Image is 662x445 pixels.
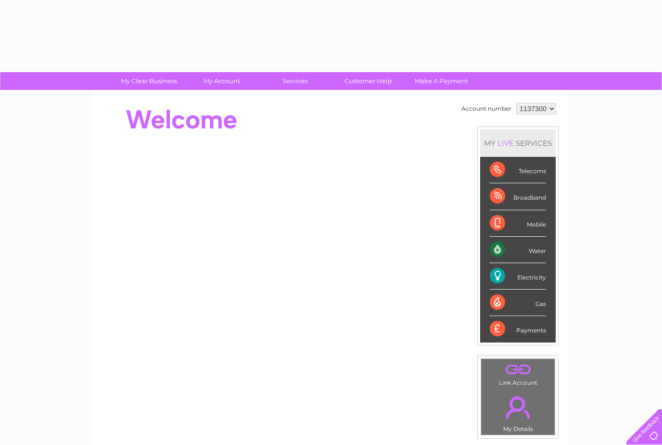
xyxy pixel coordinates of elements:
[329,72,408,90] a: Customer Help
[182,72,262,90] a: My Account
[109,72,189,90] a: My Clear Business
[459,101,514,117] td: Account number
[255,72,335,90] a: Services
[481,358,555,389] td: Link Account
[481,388,555,435] td: My Details
[490,210,546,237] div: Mobile
[490,157,546,183] div: Telecoms
[480,129,556,157] div: MY SERVICES
[490,237,546,263] div: Water
[496,139,516,148] div: LIVE
[490,183,546,210] div: Broadband
[490,316,546,342] div: Payments
[490,290,546,316] div: Gas
[484,391,552,424] a: .
[402,72,481,90] a: Make A Payment
[490,263,546,290] div: Electricity
[484,361,552,378] a: .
